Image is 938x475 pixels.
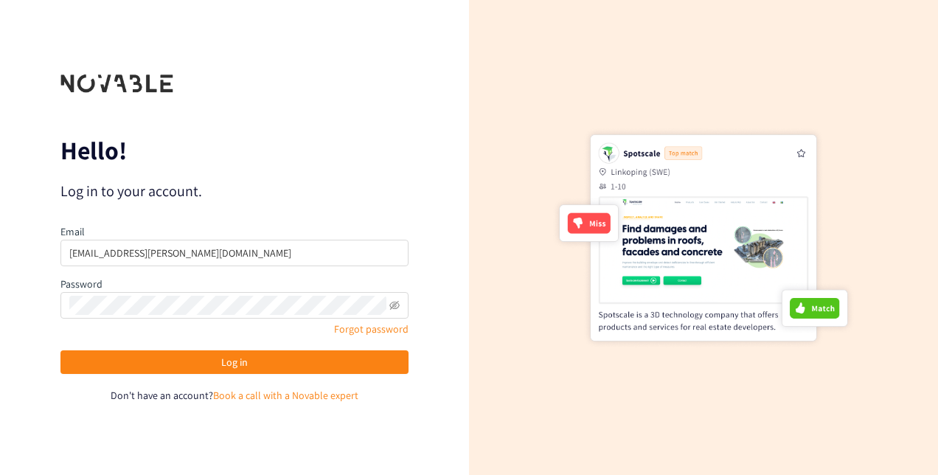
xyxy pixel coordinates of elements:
p: Log in to your account. [60,181,409,201]
label: Email [60,225,85,238]
span: eye-invisible [389,300,400,311]
p: Hello! [60,139,409,162]
a: Book a call with a Novable expert [213,389,358,402]
button: Log in [60,350,409,374]
span: Log in [221,354,248,370]
span: Don't have an account? [111,389,213,402]
label: Password [60,277,103,291]
a: Forgot password [334,322,409,336]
